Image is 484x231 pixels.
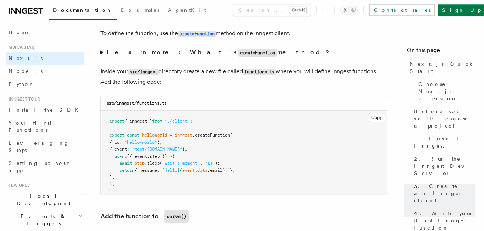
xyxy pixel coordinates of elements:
span: helloWorld [142,133,167,138]
a: Documentation [49,2,117,20]
span: { id [109,140,119,145]
a: Next.js Quick Start [407,57,475,78]
span: ${ [177,168,182,173]
code: serve() [164,210,189,223]
a: Next.js [6,52,84,65]
span: ( [230,133,232,138]
span: ( [160,161,162,166]
span: => [167,154,172,159]
span: 1. Install Inngest [414,135,475,149]
button: Events & Triggers [6,210,84,230]
span: Next.js [9,55,43,61]
span: Local Development [6,193,78,207]
a: Install the SDK [6,103,84,116]
span: async [114,154,127,159]
code: src/inngest [128,69,159,75]
span: export [109,133,124,138]
span: "hello-world" [124,140,157,145]
span: } [157,140,160,145]
span: data [197,168,207,173]
span: } [182,147,185,152]
a: Leveraging Steps [6,137,84,157]
span: import [109,119,124,124]
span: { inngest } [124,119,152,124]
span: ({ event [127,154,147,159]
a: Home [6,26,84,39]
span: , [185,147,187,152]
a: Your first Functions [6,116,84,137]
span: , [160,140,162,145]
span: Quick start [6,45,37,50]
a: 3. Create an Inngest client [411,180,475,207]
button: Local Development [6,190,84,210]
span: event [182,168,195,173]
span: : [127,147,130,152]
span: "./client" [165,119,190,124]
a: Setting up your app [6,157,84,177]
span: , [200,161,202,166]
span: .email [207,168,222,173]
span: : [157,168,160,173]
a: Examples [117,2,164,19]
code: createFunction [178,31,216,37]
kbd: Ctrl+K [290,6,306,14]
span: { [172,154,175,159]
button: Copy [368,113,385,122]
a: Before you start: choose a project [411,105,475,132]
span: step [135,161,145,166]
span: Leveraging Steps [9,140,69,153]
span: inngest [175,133,192,138]
code: functions.ts [243,69,276,75]
a: Python [6,78,84,91]
button: Search...Ctrl+K [233,4,311,16]
span: 3. Create an Inngest client [414,183,475,204]
span: await [119,161,132,166]
span: Examples [121,7,159,13]
p: To define the function, use the method on the Inngest client. [100,28,387,39]
span: ); [109,182,114,187]
span: "1s" [205,161,215,166]
a: Choose Next.js version [415,78,475,105]
span: "test/[DOMAIN_NAME]" [132,147,182,152]
span: .sleep [145,161,160,166]
span: Features [6,183,30,188]
span: Next.js Quick Start [410,60,475,75]
summary: Learn more: What iscreateFunctionmethod? [100,47,387,58]
a: AgentKit [164,2,210,19]
a: Contact sales [369,4,435,16]
span: "wait-a-moment" [162,161,200,166]
span: Before you start: choose a project [414,108,475,129]
span: }; [230,168,235,173]
span: Documentation [53,7,112,13]
code: createFunction [238,49,277,57]
a: 2. Run the Inngest Dev Server [411,152,475,180]
span: = [170,133,172,138]
span: } [222,168,225,173]
span: from [152,119,162,124]
span: step }) [150,154,167,159]
span: Your first Functions [9,120,51,133]
span: Inngest tour [6,96,40,102]
a: Add the function toserve() [100,210,189,223]
span: { event [109,147,127,152]
a: 1. Install Inngest [411,132,475,152]
span: } [109,175,112,180]
span: !` [225,168,230,173]
span: ; [190,119,192,124]
code: src/inngest/functions.ts [107,101,167,106]
h4: On this page [407,46,475,57]
span: : [119,140,122,145]
span: { message [135,168,157,173]
span: Python [9,81,35,87]
span: Node.js [9,68,43,74]
button: Toggle dark mode [340,6,358,14]
a: createFunction [178,30,216,37]
span: ); [215,161,220,166]
p: Inside your directory create a new file called where you will define Inngest functions. Add the f... [100,66,387,87]
strong: Learn more: What is method? [107,49,331,56]
span: Setting up your app [9,160,70,173]
span: .createFunction [192,133,230,138]
span: Install the SDK [9,107,83,113]
span: , [147,154,150,159]
span: . [195,168,197,173]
